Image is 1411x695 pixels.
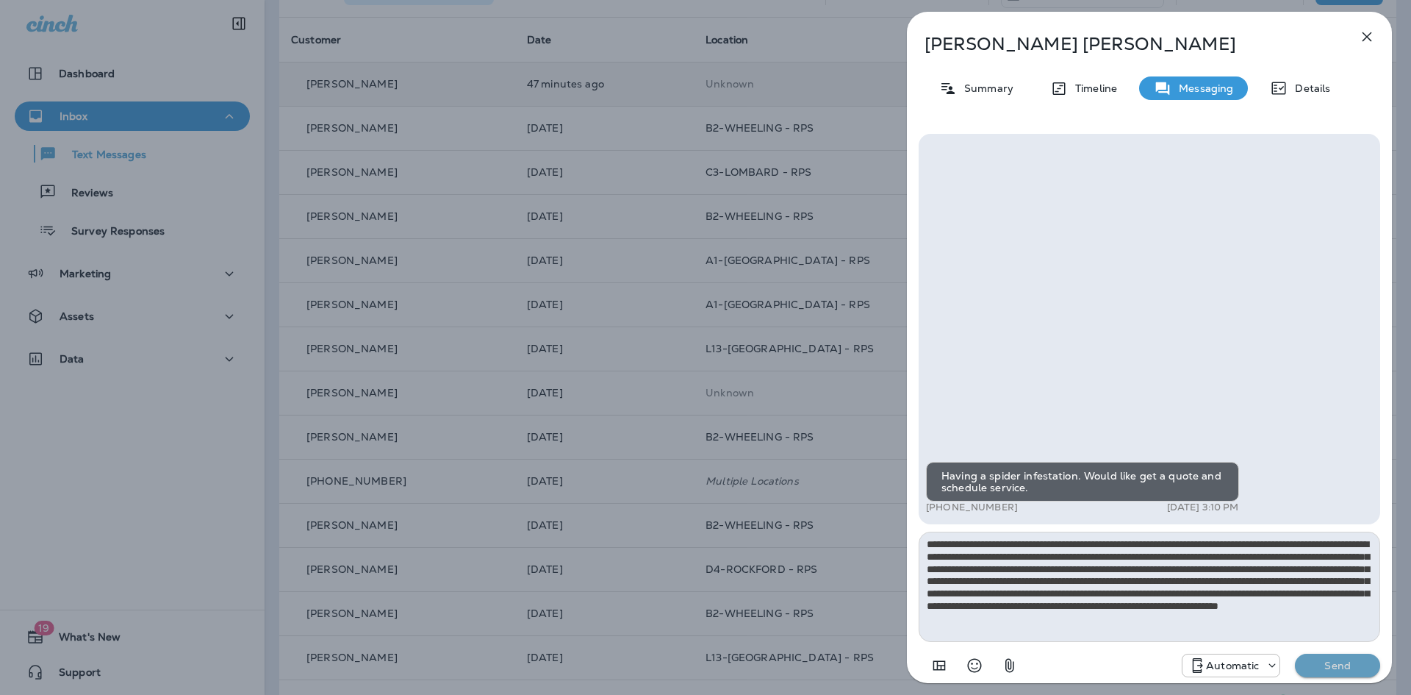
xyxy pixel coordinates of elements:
[1307,659,1368,672] p: Send
[1167,502,1239,513] p: [DATE] 3:10 PM
[960,651,989,680] button: Select an emoji
[926,462,1239,502] div: Having a spider infestation. Would like get a quote and schedule service.
[1206,660,1259,671] p: Automatic
[957,82,1013,94] p: Summary
[924,651,954,680] button: Add in a premade template
[1171,82,1233,94] p: Messaging
[1288,82,1330,94] p: Details
[1068,82,1117,94] p: Timeline
[924,34,1326,54] p: [PERSON_NAME] [PERSON_NAME]
[926,502,1018,513] p: [PHONE_NUMBER]
[1295,654,1380,677] button: Send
